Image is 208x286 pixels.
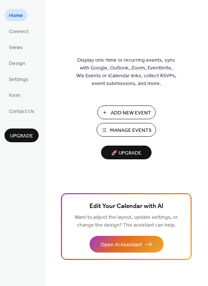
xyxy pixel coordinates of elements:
[101,241,142,249] span: Open AI Assistant
[4,41,27,53] a: Views
[90,236,163,253] button: Open AI Assistant
[4,9,27,21] a: Home
[9,28,29,36] span: Connect
[97,123,156,137] button: Manage Events
[9,44,23,52] span: Views
[110,127,152,134] span: Manage Events
[97,105,156,119] button: Add New Event
[75,212,178,230] span: Want to adjust the layout, update settings, or change the design? The assistant can help.
[9,108,34,116] span: Contact Us
[76,56,176,88] span: Display one-time or recurring events, sync with Google, Outlook, Zoom, Eventbrite, Wix Events or ...
[4,25,33,37] a: Connect
[4,129,39,142] button: Upgrade
[9,92,20,100] span: Form
[4,105,39,117] a: Contact Us
[111,109,151,117] span: Add New Event
[9,60,25,68] span: Design
[4,73,33,85] a: Settings
[101,146,152,159] button: 🚀 Upgrade
[90,201,163,212] span: Edit Your Calendar with AI
[9,76,28,84] span: Settings
[9,12,23,20] span: Home
[4,89,25,101] a: Form
[105,148,147,158] span: 🚀 Upgrade
[10,132,33,140] span: Upgrade
[4,57,30,69] a: Design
